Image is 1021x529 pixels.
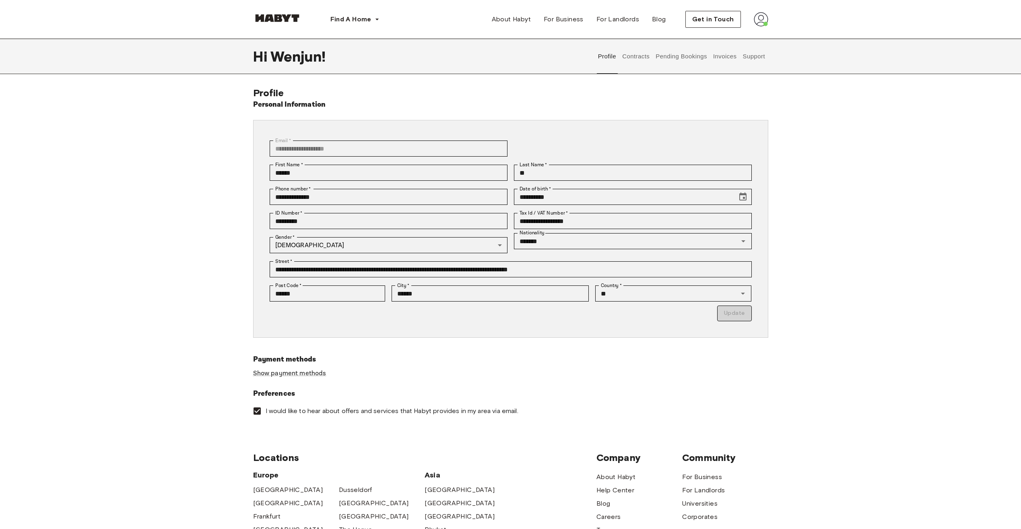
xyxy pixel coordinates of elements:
[738,236,749,247] button: Open
[275,137,291,144] label: Email
[621,39,651,74] button: Contracts
[275,234,295,241] label: Gender
[682,472,722,482] a: For Business
[253,354,768,365] h6: Payment methods
[253,485,323,495] a: [GEOGRAPHIC_DATA]
[253,452,596,464] span: Locations
[520,229,545,236] label: Nationality
[253,369,326,378] a: Show payment methods
[601,282,622,289] label: Country
[485,11,537,27] a: About Habyt
[682,452,768,464] span: Community
[520,161,547,168] label: Last Name
[397,282,410,289] label: City
[253,87,284,99] span: Profile
[425,498,495,508] a: [GEOGRAPHIC_DATA]
[253,14,301,22] img: Habyt
[492,14,531,24] span: About Habyt
[275,185,311,192] label: Phone number
[596,14,639,24] span: For Landlords
[253,498,323,508] a: [GEOGRAPHIC_DATA]
[339,498,409,508] a: [GEOGRAPHIC_DATA]
[646,11,672,27] a: Blog
[275,258,292,265] label: Street
[682,512,718,522] a: Corporates
[339,512,409,521] a: [GEOGRAPHIC_DATA]
[425,512,495,521] a: [GEOGRAPHIC_DATA]
[652,14,666,24] span: Blog
[270,237,507,253] div: [DEMOGRAPHIC_DATA]
[682,499,718,508] a: Universities
[712,39,737,74] button: Invoices
[275,282,302,289] label: Post Code
[425,485,495,495] a: [GEOGRAPHIC_DATA]
[520,185,551,192] label: Date of birth
[597,39,617,74] button: Profile
[735,189,751,205] button: Choose date, selected date is Jun 16, 2004
[655,39,708,74] button: Pending Bookings
[253,99,326,110] h6: Personal Information
[596,486,634,495] a: Help Center
[544,14,584,24] span: For Business
[754,12,768,27] img: avatar
[425,470,510,480] span: Asia
[590,11,646,27] a: For Landlords
[742,39,766,74] button: Support
[339,485,372,495] a: Dusseldorf
[275,209,302,217] label: ID Number
[330,14,371,24] span: Find A Home
[520,209,568,217] label: Tax Id / VAT Number
[692,14,734,24] span: Get in Touch
[596,472,635,482] a: About Habyt
[737,288,749,299] button: Open
[275,161,303,168] label: First Name
[253,48,270,65] span: Hi
[682,486,725,495] a: For Landlords
[324,11,386,27] button: Find A Home
[595,39,768,74] div: user profile tabs
[596,452,682,464] span: Company
[253,470,425,480] span: Europe
[685,11,741,28] button: Get in Touch
[253,512,281,521] a: Frankfurt
[596,512,621,522] a: Careers
[270,141,507,157] div: You can't change your email address at the moment. Please reach out to customer support in case y...
[537,11,590,27] a: For Business
[266,407,518,415] span: I would like to hear about offers and services that Habyt provides in my area via email.
[270,48,326,65] span: Wenjun !
[253,388,768,399] h6: Preferences
[596,499,611,508] a: Blog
